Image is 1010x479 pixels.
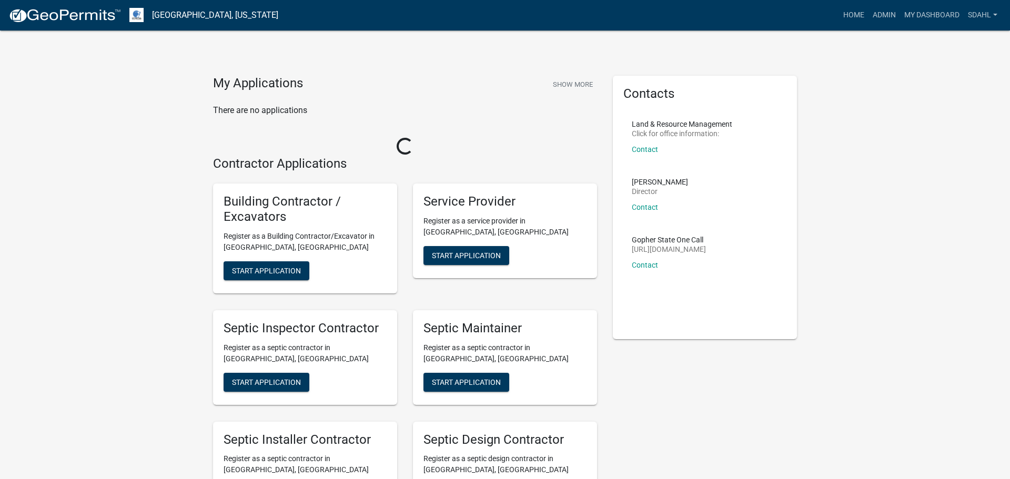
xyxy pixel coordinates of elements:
p: [PERSON_NAME] [632,178,688,186]
button: Show More [549,76,597,93]
h5: Septic Inspector Contractor [224,321,387,336]
a: My Dashboard [900,5,964,25]
span: Start Application [232,266,301,274]
p: Register as a Building Contractor/Excavator in [GEOGRAPHIC_DATA], [GEOGRAPHIC_DATA] [224,231,387,253]
button: Start Application [423,373,509,392]
span: Start Application [432,378,501,386]
span: Start Application [432,251,501,260]
p: [URL][DOMAIN_NAME] [632,246,706,253]
p: Register as a septic contractor in [GEOGRAPHIC_DATA], [GEOGRAPHIC_DATA] [224,342,387,364]
h5: Service Provider [423,194,587,209]
p: Click for office information: [632,130,732,137]
p: Register as a septic design contractor in [GEOGRAPHIC_DATA], [GEOGRAPHIC_DATA] [423,453,587,475]
a: [GEOGRAPHIC_DATA], [US_STATE] [152,6,278,24]
p: There are no applications [213,104,597,117]
button: Start Application [224,261,309,280]
p: Gopher State One Call [632,236,706,243]
a: sdahl [964,5,1002,25]
a: Home [839,5,868,25]
p: Land & Resource Management [632,120,732,128]
p: Register as a septic contractor in [GEOGRAPHIC_DATA], [GEOGRAPHIC_DATA] [423,342,587,364]
a: Admin [868,5,900,25]
h5: Contacts [623,86,786,101]
h5: Septic Design Contractor [423,432,587,447]
h4: My Applications [213,76,303,91]
p: Register as a septic contractor in [GEOGRAPHIC_DATA], [GEOGRAPHIC_DATA] [224,453,387,475]
span: Start Application [232,378,301,386]
button: Start Application [224,373,309,392]
h5: Building Contractor / Excavators [224,194,387,225]
p: Director [632,188,688,195]
h5: Septic Maintainer [423,321,587,336]
h4: Contractor Applications [213,156,597,171]
p: Register as a service provider in [GEOGRAPHIC_DATA], [GEOGRAPHIC_DATA] [423,216,587,238]
button: Start Application [423,246,509,265]
img: Otter Tail County, Minnesota [129,8,144,22]
a: Contact [632,145,658,154]
a: Contact [632,261,658,269]
a: Contact [632,203,658,211]
h5: Septic Installer Contractor [224,432,387,447]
